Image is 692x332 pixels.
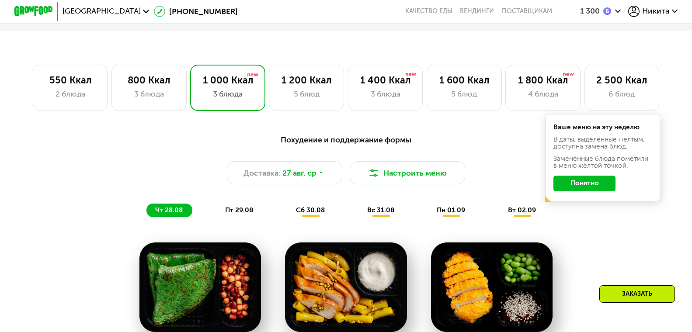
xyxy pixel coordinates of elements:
div: Заменённые блюда пометили в меню жёлтой точкой. [553,156,651,169]
div: 2 блюда [43,88,98,100]
span: пт 29.08 [225,206,253,214]
a: Вендинги [460,7,494,15]
a: [PHONE_NUMBER] [154,6,238,17]
span: вс 31.08 [367,206,394,214]
div: поставщикам [502,7,552,15]
div: 3 блюда [200,88,255,100]
span: Доставка: [243,167,281,179]
div: В даты, выделенные желтым, доступна замена блюд. [553,136,651,150]
div: 2 500 Ккал [595,75,650,86]
div: Похудение и поддержание формы [62,134,631,146]
div: Ваше меню на эту неделю [553,124,651,131]
a: Качество еды [405,7,452,15]
span: чт 28.08 [155,206,183,214]
span: вт 02.09 [508,206,536,214]
div: 800 Ккал [122,75,177,86]
div: 1 400 Ккал [358,75,413,86]
div: 1 300 [580,7,600,15]
span: [GEOGRAPHIC_DATA] [63,7,141,15]
div: 4 блюда [515,88,570,100]
div: 1 000 Ккал [200,75,255,86]
div: 1 200 Ккал [279,75,334,86]
div: 550 Ккал [43,75,98,86]
span: 27 авг, ср [282,167,316,179]
button: Настроить меню [350,161,465,184]
div: Заказать [599,285,675,303]
div: 5 блюд [279,88,334,100]
div: 3 блюда [122,88,177,100]
div: 6 блюд [595,88,650,100]
button: Понятно [553,176,615,191]
span: пн 01.09 [437,206,465,214]
div: 3 блюда [358,88,413,100]
span: Никита [642,7,669,15]
div: 5 блюд [437,88,492,100]
div: 1 600 Ккал [437,75,492,86]
span: сб 30.08 [296,206,325,214]
div: 1 800 Ккал [515,75,570,86]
